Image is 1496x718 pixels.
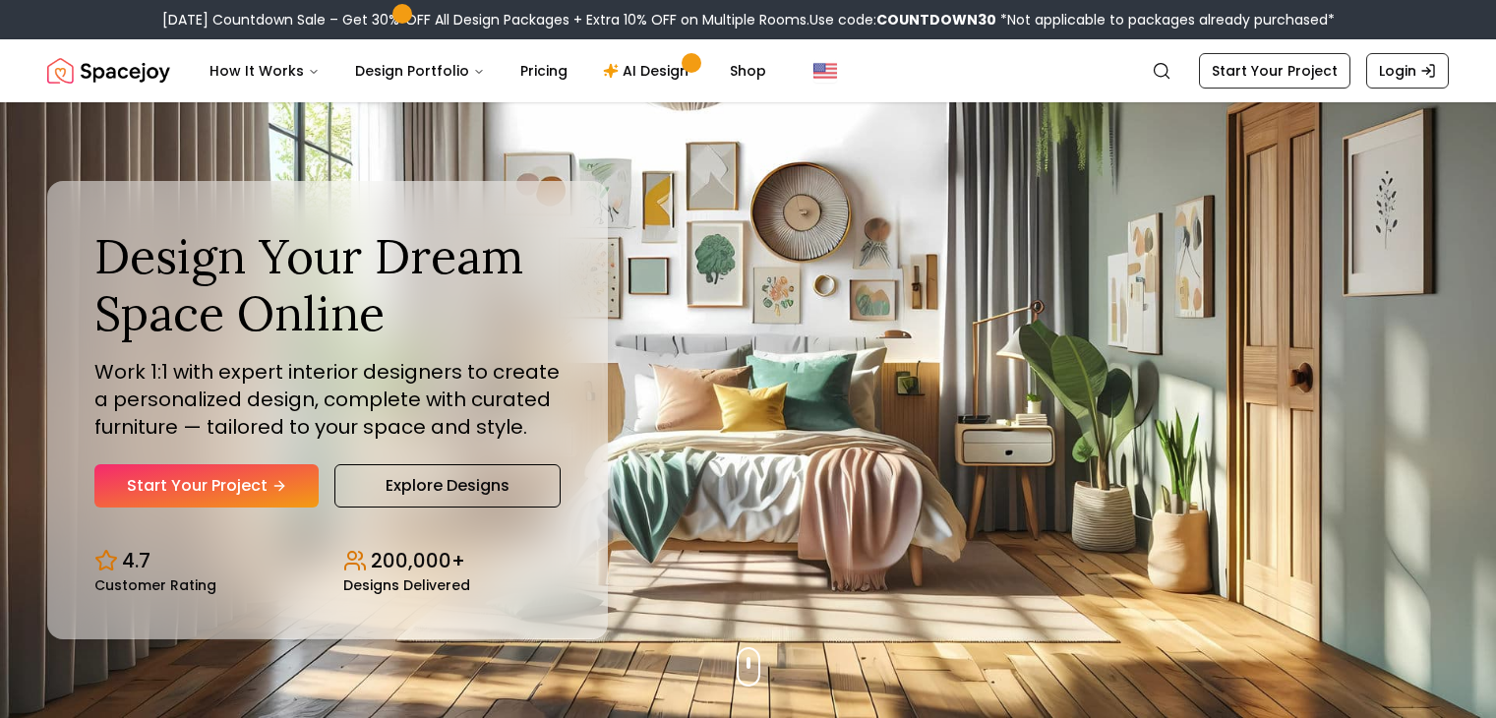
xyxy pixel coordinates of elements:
a: Pricing [505,51,583,90]
nav: Global [47,39,1449,102]
p: Work 1:1 with expert interior designers to create a personalized design, complete with curated fu... [94,358,561,441]
a: Spacejoy [47,51,170,90]
button: Design Portfolio [339,51,501,90]
span: *Not applicable to packages already purchased* [996,10,1335,30]
small: Designs Delivered [343,578,470,592]
nav: Main [194,51,782,90]
div: Design stats [94,531,561,592]
a: Explore Designs [334,464,561,508]
a: AI Design [587,51,710,90]
a: Shop [714,51,782,90]
a: Start Your Project [94,464,319,508]
a: Login [1366,53,1449,89]
p: 4.7 [122,547,150,574]
a: Start Your Project [1199,53,1350,89]
button: How It Works [194,51,335,90]
small: Customer Rating [94,578,216,592]
img: Spacejoy Logo [47,51,170,90]
p: 200,000+ [371,547,465,574]
div: [DATE] Countdown Sale – Get 30% OFF All Design Packages + Extra 10% OFF on Multiple Rooms. [162,10,1335,30]
span: Use code: [809,10,996,30]
img: United States [813,59,837,83]
h1: Design Your Dream Space Online [94,228,561,341]
b: COUNTDOWN30 [876,10,996,30]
